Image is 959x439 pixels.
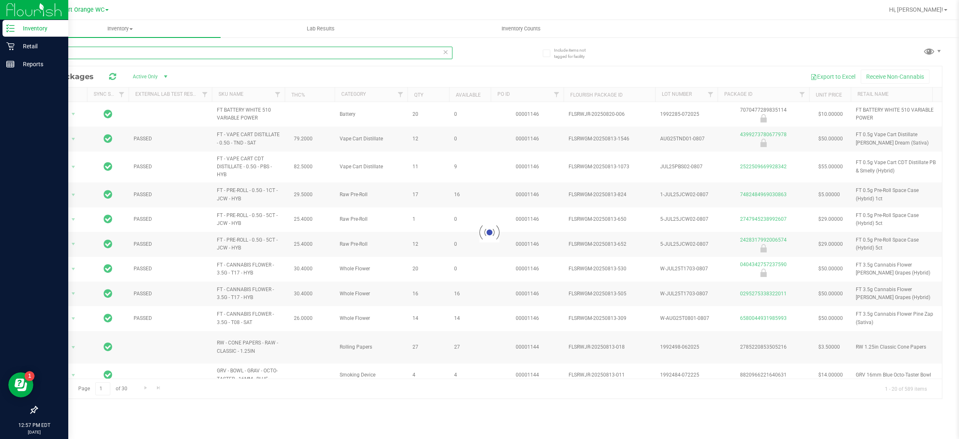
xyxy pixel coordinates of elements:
inline-svg: Retail [6,42,15,50]
iframe: Resource center [8,372,33,397]
span: Inventory Counts [490,25,552,32]
span: Include items not tagged for facility [554,47,596,60]
input: Search Package ID, Item Name, SKU, Lot or Part Number... [37,47,452,59]
iframe: Resource center unread badge [25,371,35,381]
span: Clear [443,47,449,57]
p: [DATE] [4,429,65,435]
p: Retail [15,41,65,51]
p: Reports [15,59,65,69]
span: Inventory [20,25,221,32]
a: Inventory Counts [421,20,621,37]
p: 12:57 PM EDT [4,422,65,429]
inline-svg: Reports [6,60,15,68]
p: Inventory [15,23,65,33]
a: Lab Results [221,20,421,37]
span: Lab Results [296,25,346,32]
inline-svg: Inventory [6,24,15,32]
a: Inventory [20,20,221,37]
span: Hi, [PERSON_NAME]! [889,6,943,13]
span: Port Orange WC [61,6,104,13]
